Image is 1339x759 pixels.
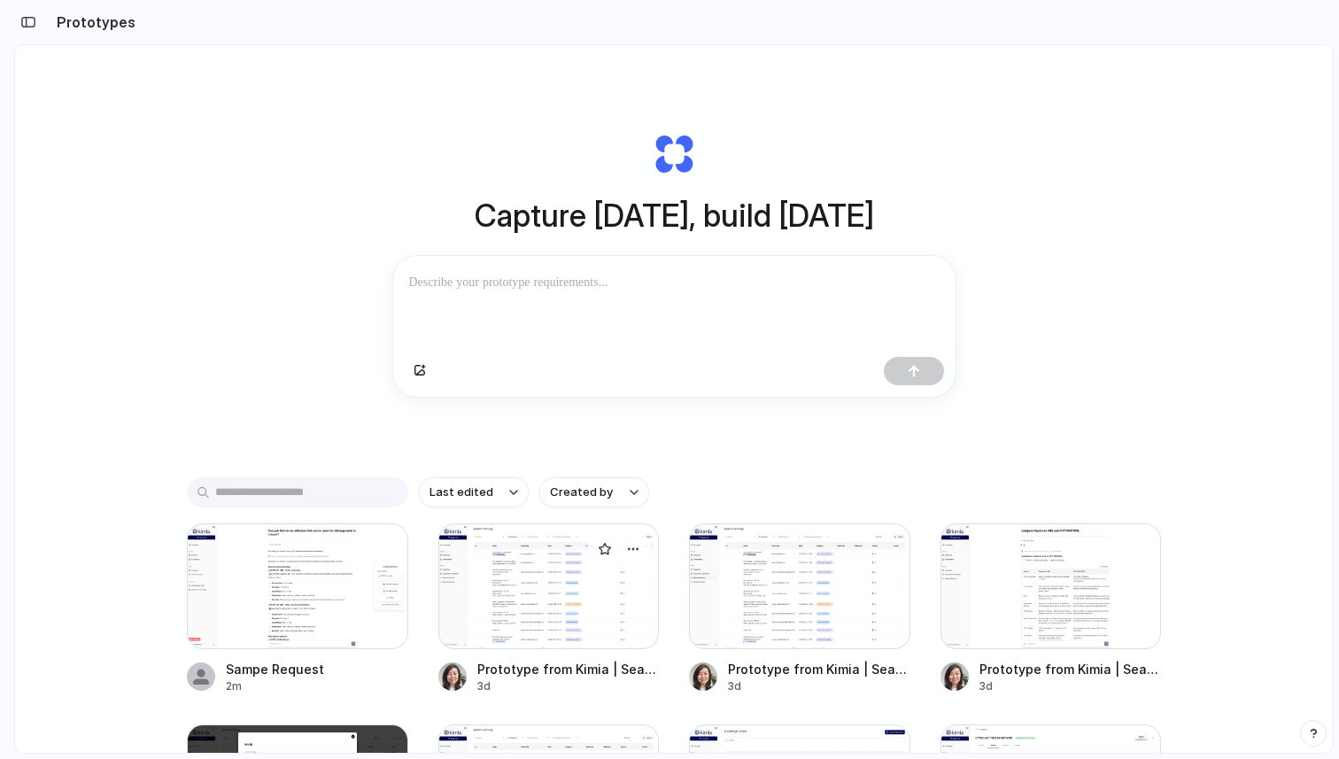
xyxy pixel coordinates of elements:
[940,523,1162,694] a: Prototype from Kimia | Search ResultsPrototype from Kimia | Search Results3d
[689,523,910,694] a: Prototype from Kimia | Search ActivityPrototype from Kimia | Search Activity3d
[728,678,910,694] div: 3d
[477,660,660,678] div: Prototype from Kimia | Search Activity
[226,660,324,678] div: Sampe Request
[419,477,529,507] button: Last edited
[539,477,649,507] button: Created by
[728,660,910,678] div: Prototype from Kimia | Search Activity
[475,192,874,239] h1: Capture [DATE], build [DATE]
[550,484,613,501] span: Created by
[226,678,324,694] div: 2m
[979,660,1162,678] div: Prototype from Kimia | Search Results
[430,484,493,501] span: Last edited
[438,523,660,694] a: Prototype from Kimia | Search ActivityPrototype from Kimia | Search Activity3d
[187,523,408,694] a: Sampe RequestSampe Request2m
[979,678,1162,694] div: 3d
[50,12,135,33] h2: Prototypes
[477,678,660,694] div: 3d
